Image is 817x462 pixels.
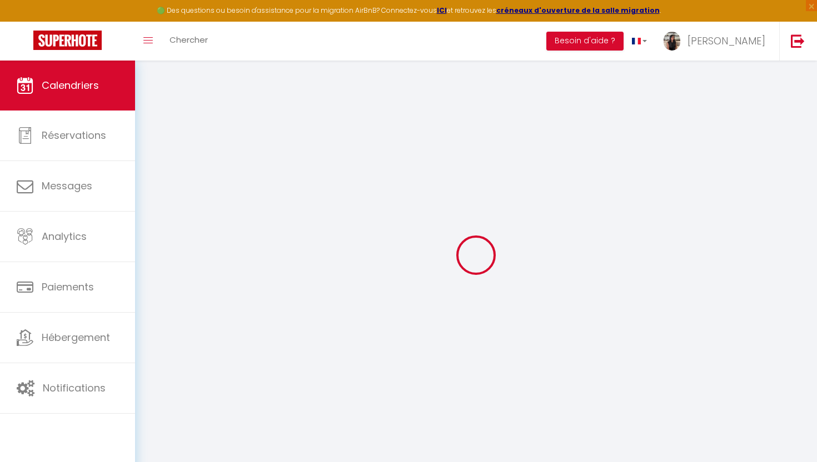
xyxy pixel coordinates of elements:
img: logout [791,34,805,48]
span: Notifications [43,381,106,395]
a: ICI [437,6,447,15]
a: créneaux d'ouverture de la salle migration [496,6,660,15]
a: Chercher [161,22,216,61]
span: [PERSON_NAME] [688,34,765,48]
img: ... [664,32,680,51]
span: Calendriers [42,78,99,92]
span: Hébergement [42,330,110,344]
button: Ouvrir le widget de chat LiveChat [9,4,42,38]
span: Paiements [42,280,94,294]
span: Analytics [42,229,87,243]
span: Réservations [42,128,106,142]
span: Messages [42,179,92,193]
button: Besoin d'aide ? [546,32,624,51]
a: ... [PERSON_NAME] [655,22,779,61]
span: Chercher [170,34,208,46]
img: Super Booking [33,31,102,50]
